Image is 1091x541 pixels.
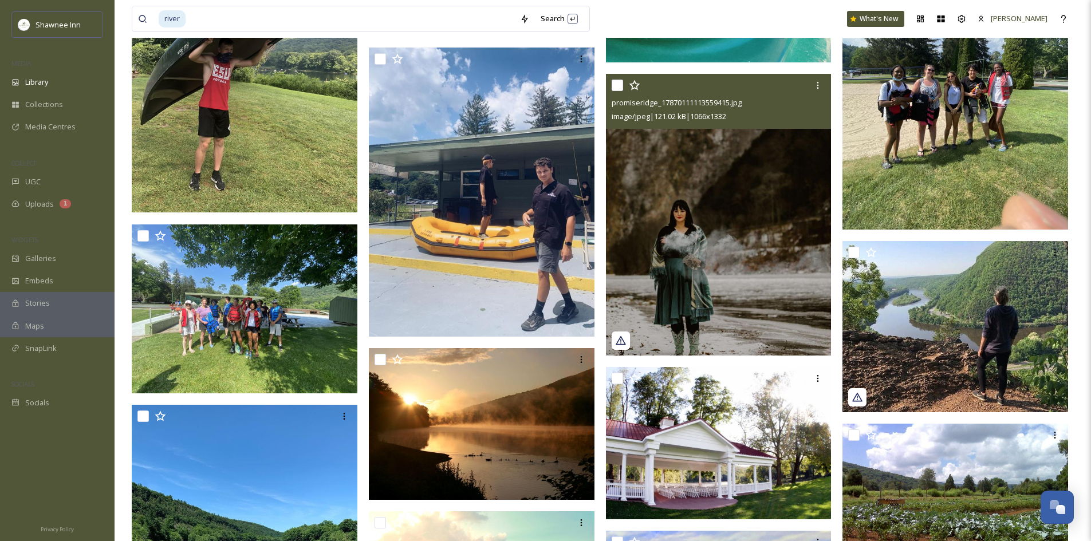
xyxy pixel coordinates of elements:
[41,526,74,533] span: Privacy Policy
[41,522,74,535] a: Privacy Policy
[972,7,1053,30] a: [PERSON_NAME]
[25,298,50,309] span: Stories
[25,99,63,110] span: Collections
[25,397,49,408] span: Socials
[11,380,34,388] span: SOCIALS
[25,199,54,210] span: Uploads
[612,111,726,121] span: image/jpeg | 121.02 kB | 1066 x 1332
[60,199,71,208] div: 1
[369,348,597,500] img: 878f72b7-5307-0f92-62ab-34e9b7667ffe.jpg
[18,19,30,30] img: shawnee-300x300.jpg
[991,13,1047,23] span: [PERSON_NAME]
[847,11,904,27] a: What's New
[25,343,57,354] span: SnapLink
[11,159,36,167] span: COLLECT
[606,367,834,519] img: adece56b-08f3-565e-6d32-cd73a73486ec.jpg
[25,253,56,264] span: Galleries
[612,97,742,108] span: promiseridge_17870111113559415.jpg
[535,7,584,30] div: Search
[25,321,44,331] span: Maps
[11,235,38,244] span: WIDGETS
[159,10,186,27] span: river
[25,121,76,132] span: Media Centres
[36,19,81,30] span: Shawnee Inn
[1041,491,1074,524] button: Open Chat
[606,74,832,356] img: promiseridge_17870111113559415.jpg
[11,59,31,68] span: MEDIA
[842,241,1070,412] img: lmmarlowe_18052979410225642.jpg
[369,48,594,337] img: e7f9bbe1-c7f6-bcb8-a5ad-7251110307f6.jpg
[25,275,53,286] span: Embeds
[25,176,41,187] span: UGC
[25,77,48,88] span: Library
[132,224,357,394] img: 651ac506-74b4-ccbb-cb93-38abbe76e7f6.jpg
